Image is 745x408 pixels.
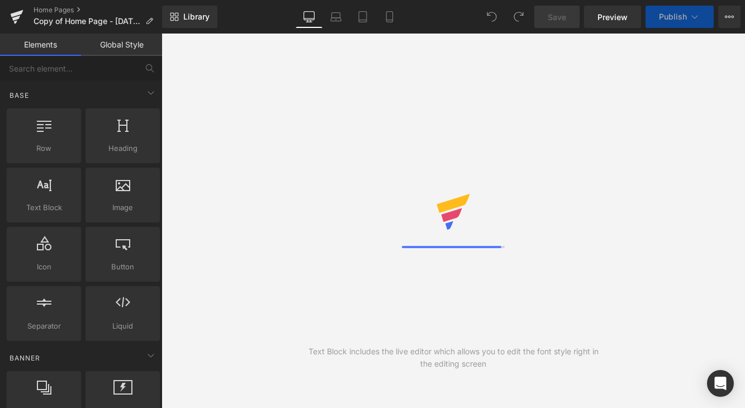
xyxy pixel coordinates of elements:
[8,90,30,101] span: Base
[34,6,162,15] a: Home Pages
[307,345,599,370] div: Text Block includes the live editor which allows you to edit the font style right in the editing ...
[548,11,566,23] span: Save
[89,143,156,154] span: Heading
[659,12,687,21] span: Publish
[8,353,41,363] span: Banner
[10,202,78,214] span: Text Block
[481,6,503,28] button: Undo
[10,320,78,332] span: Separator
[584,6,641,28] a: Preview
[296,6,322,28] a: Desktop
[646,6,714,28] button: Publish
[718,6,741,28] button: More
[322,6,349,28] a: Laptop
[89,261,156,273] span: Button
[81,34,162,56] a: Global Style
[10,261,78,273] span: Icon
[507,6,530,28] button: Redo
[10,143,78,154] span: Row
[34,17,141,26] span: Copy of Home Page - [DATE] 07:36:58
[597,11,628,23] span: Preview
[162,6,217,28] a: New Library
[376,6,403,28] a: Mobile
[349,6,376,28] a: Tablet
[707,370,734,397] div: Open Intercom Messenger
[89,320,156,332] span: Liquid
[89,202,156,214] span: Image
[183,12,210,22] span: Library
